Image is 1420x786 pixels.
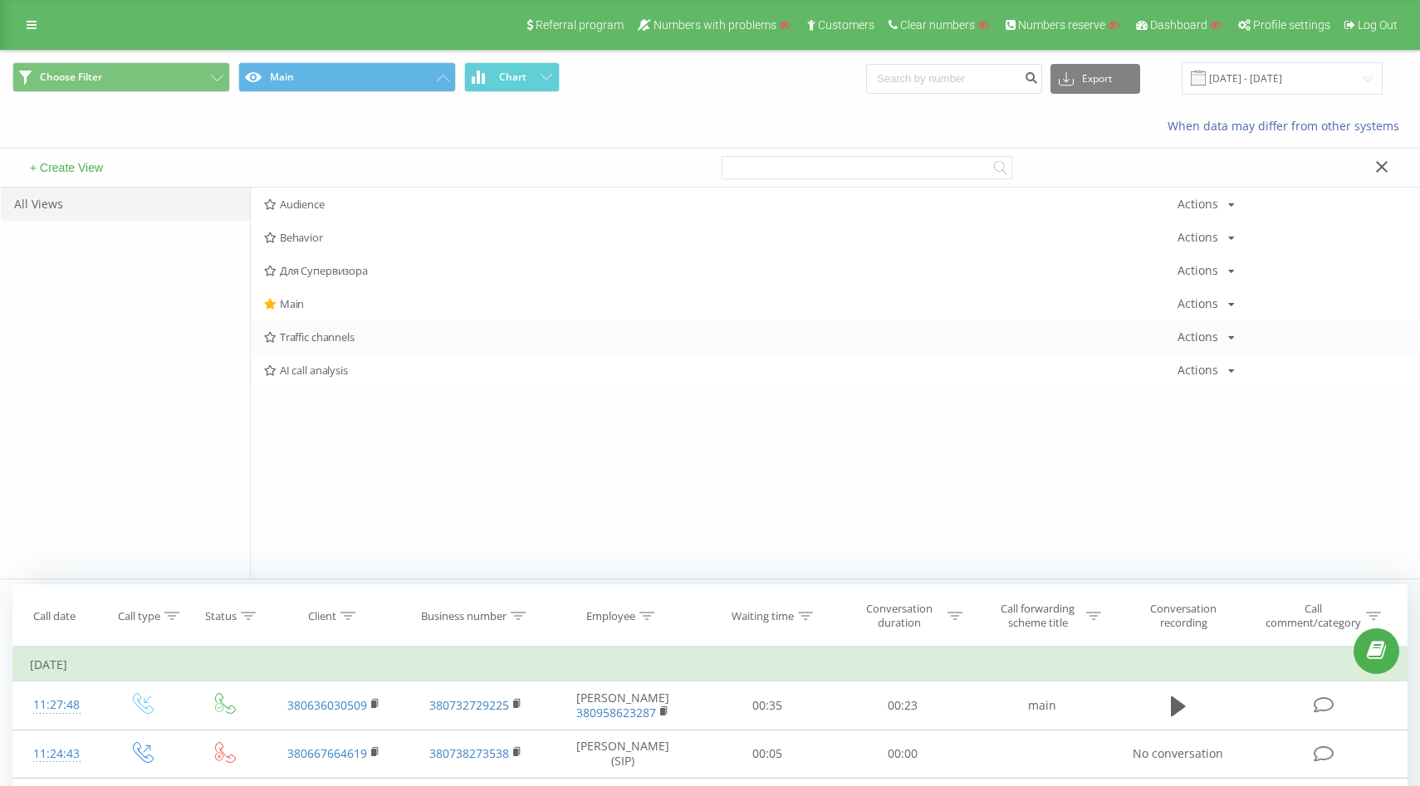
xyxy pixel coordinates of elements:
[264,364,1178,376] span: AI call analysis
[586,609,635,623] div: Employee
[264,232,1178,243] span: Behavior
[536,18,624,32] span: Referral program
[1018,18,1105,32] span: Numbers reserve
[699,681,835,730] td: 00:35
[264,198,1178,210] span: Audience
[1178,232,1218,243] div: Actions
[33,609,76,623] div: Call date
[264,265,1178,276] span: Для Супервизора
[238,62,456,92] button: Main
[264,331,1178,343] span: Traffic channels
[1168,118,1408,134] a: When data may differ from other systems
[1150,18,1207,32] span: Dashboard
[866,64,1042,94] input: Search by number
[1178,198,1218,210] div: Actions
[429,697,509,713] a: 380732729225
[118,609,160,623] div: Call type
[40,71,102,84] span: Choose Filter
[854,602,943,630] div: Conversation duration
[732,609,794,623] div: Waiting time
[654,18,776,32] span: Numbers with problems
[1050,64,1140,94] button: Export
[30,738,83,770] div: 11:24:43
[205,609,237,623] div: Status
[1358,18,1398,32] span: Log Out
[30,689,83,721] div: 11:27:48
[900,18,975,32] span: Clear numbers
[499,71,526,83] span: Chart
[12,62,230,92] button: Choose Filter
[287,697,367,713] a: 380636030509
[818,18,874,32] span: Customers
[308,609,336,623] div: Client
[421,609,507,623] div: Business number
[25,160,108,175] button: + Create View
[993,602,1082,630] div: Call forwarding scheme title
[1178,298,1218,310] div: Actions
[576,705,656,720] a: 380958623287
[287,745,367,761] a: 380667664619
[1253,18,1330,32] span: Profile settings
[1178,364,1218,376] div: Actions
[464,62,560,92] button: Chart
[1,188,250,221] div: All Views
[546,730,699,778] td: [PERSON_NAME] (SIP)
[1265,602,1362,630] div: Call comment/category
[429,745,509,761] a: 380738273538
[264,298,1178,310] span: Main
[1370,159,1394,177] button: Close
[546,681,699,730] td: [PERSON_NAME]
[971,681,1112,730] td: main
[1129,602,1237,630] div: Conversation recording
[835,730,972,778] td: 00:00
[13,648,1408,681] td: [DATE]
[835,681,972,730] td: 00:23
[699,730,835,778] td: 00:05
[1178,265,1218,276] div: Actions
[1133,745,1223,761] span: No conversation
[1178,331,1218,343] div: Actions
